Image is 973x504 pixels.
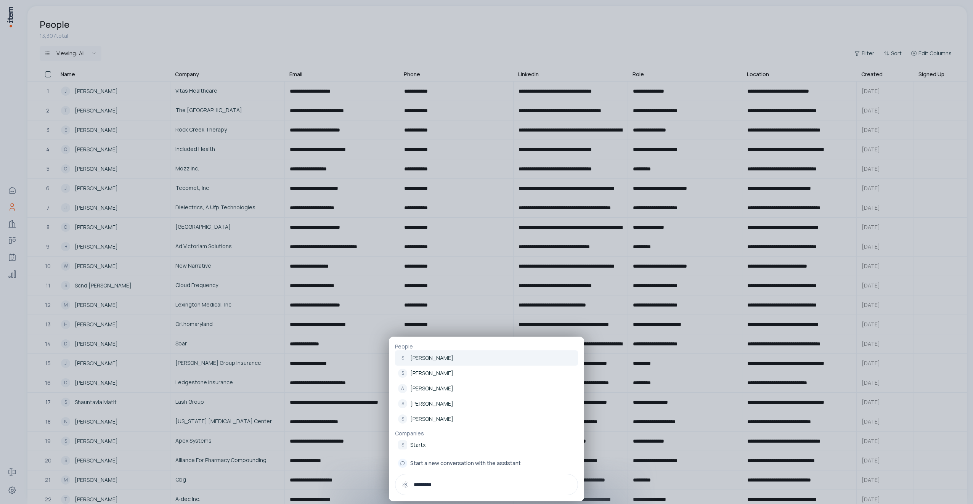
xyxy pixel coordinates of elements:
p: [PERSON_NAME] [410,400,453,408]
div: S [398,440,407,449]
a: S[PERSON_NAME] [395,366,578,381]
p: [PERSON_NAME] [410,385,453,392]
a: S[PERSON_NAME] [395,350,578,366]
p: [PERSON_NAME] [410,369,453,377]
a: S[PERSON_NAME] [395,396,578,411]
div: S [398,353,407,363]
div: S [398,369,407,378]
div: A [398,384,407,393]
div: S [398,414,407,424]
p: Startx [410,441,425,449]
p: [PERSON_NAME] [410,415,453,423]
div: PeopleS[PERSON_NAME]S[PERSON_NAME]A[PERSON_NAME]S[PERSON_NAME]S[PERSON_NAME]CompaniesSStartxStart... [389,337,584,501]
a: SStartx [395,437,578,453]
a: S[PERSON_NAME] [395,411,578,427]
p: Companies [395,430,578,437]
div: S [398,399,407,408]
span: Start a new conversation with the assistant [410,459,521,467]
p: [PERSON_NAME] [410,354,453,362]
button: Start a new conversation with the assistant [395,456,578,471]
p: People [395,343,578,350]
a: A[PERSON_NAME] [395,381,578,396]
